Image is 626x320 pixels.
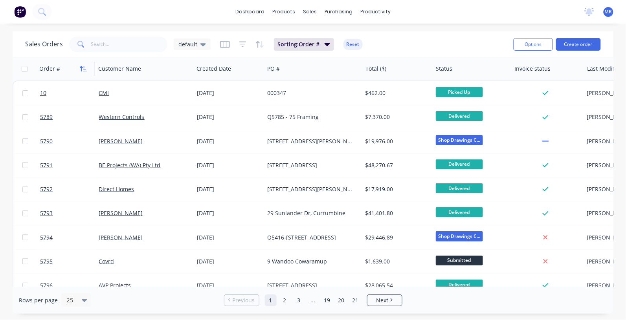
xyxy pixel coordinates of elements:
div: 9 Wandoo Cowaramup [267,258,354,265]
div: $7,370.00 [365,113,426,121]
div: $462.00 [365,89,426,97]
a: [PERSON_NAME] [99,137,143,145]
div: [DATE] [197,209,261,217]
a: 5795 [40,250,99,273]
a: 5794 [40,226,99,249]
div: products [268,6,299,18]
div: [DATE] [197,185,261,193]
a: Page 19 [321,294,333,306]
span: Next [376,296,389,304]
button: Create order [556,38,601,51]
div: [DATE] [197,258,261,265]
div: [DATE] [197,234,261,241]
a: Page 3 [293,294,305,306]
span: 10 [40,89,46,97]
a: 5796 [40,274,99,297]
div: productivity [356,6,395,18]
div: 29 Sunlander Dr, Currumbine [267,209,354,217]
span: 5792 [40,185,53,193]
span: Shop Drawings C... [436,231,483,241]
div: [STREET_ADDRESS] [267,161,354,169]
span: Delivered [436,111,483,121]
img: Factory [14,6,26,18]
div: 000347 [267,89,354,97]
div: Created Date [196,65,231,73]
a: Page 21 [350,294,362,306]
div: [STREET_ADDRESS][PERSON_NAME][PERSON_NAME] [267,137,354,145]
ul: Pagination [221,294,406,306]
a: Page 1 is your current page [265,294,277,306]
span: default [178,40,197,48]
div: [DATE] [197,113,261,121]
a: Page 2 [279,294,291,306]
div: Order # [39,65,60,73]
span: MR [605,8,612,15]
div: $41,401.80 [365,209,426,217]
div: $28,065.54 [365,282,426,289]
a: 5793 [40,201,99,225]
span: Submitted [436,256,483,265]
span: Picked Up [436,87,483,97]
div: [DATE] [197,282,261,289]
span: Shop Drawings C... [436,135,483,145]
span: 5793 [40,209,53,217]
a: 5789 [40,105,99,129]
a: Next page [367,296,402,304]
span: 5795 [40,258,53,265]
a: 5790 [40,130,99,153]
div: purchasing [321,6,356,18]
button: Options [514,38,553,51]
a: AVP Projects [99,282,131,289]
span: Rows per page [19,296,58,304]
a: dashboard [231,6,268,18]
span: 5796 [40,282,53,289]
div: Customer Name [98,65,141,73]
span: 5790 [40,137,53,145]
a: Covrd [99,258,114,265]
div: [DATE] [197,89,261,97]
div: Total ($) [365,65,386,73]
span: Previous [232,296,255,304]
div: [DATE] [197,137,261,145]
span: Delivered [436,159,483,169]
a: Previous page [224,296,259,304]
span: Delivered [436,207,483,217]
div: $48,270.67 [365,161,426,169]
a: Direct Homes [99,185,134,193]
span: Delivered [436,183,483,193]
a: BE Projects (WA) Pty Ltd [99,161,161,169]
a: Page 20 [336,294,347,306]
span: 5789 [40,113,53,121]
div: [DATE] [197,161,261,169]
button: Reset [343,39,363,50]
a: [PERSON_NAME] [99,209,143,217]
a: 10 [40,81,99,105]
button: Sorting:Order # [274,38,334,51]
a: CMI [99,89,109,97]
div: $17,919.00 [365,185,426,193]
a: Jump forward [307,294,319,306]
div: [STREET_ADDRESS] [267,282,354,289]
div: Q5416-[STREET_ADDRESS] [267,234,354,241]
div: [STREET_ADDRESS][PERSON_NAME] [267,185,354,193]
h1: Sales Orders [25,40,63,48]
span: 5794 [40,234,53,241]
div: sales [299,6,321,18]
div: Invoice status [515,65,551,73]
a: 5792 [40,177,99,201]
input: Search... [91,37,168,52]
a: Western Controls [99,113,145,121]
a: 5791 [40,154,99,177]
div: Status [436,65,453,73]
span: Delivered [436,280,483,289]
a: [PERSON_NAME] [99,234,143,241]
div: $29,446.89 [365,234,426,241]
span: Sorting: Order # [278,40,320,48]
div: $19,976.00 [365,137,426,145]
div: PO # [267,65,280,73]
div: Q5785 - 75 Framing [267,113,354,121]
div: $1,639.00 [365,258,426,265]
span: 5791 [40,161,53,169]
